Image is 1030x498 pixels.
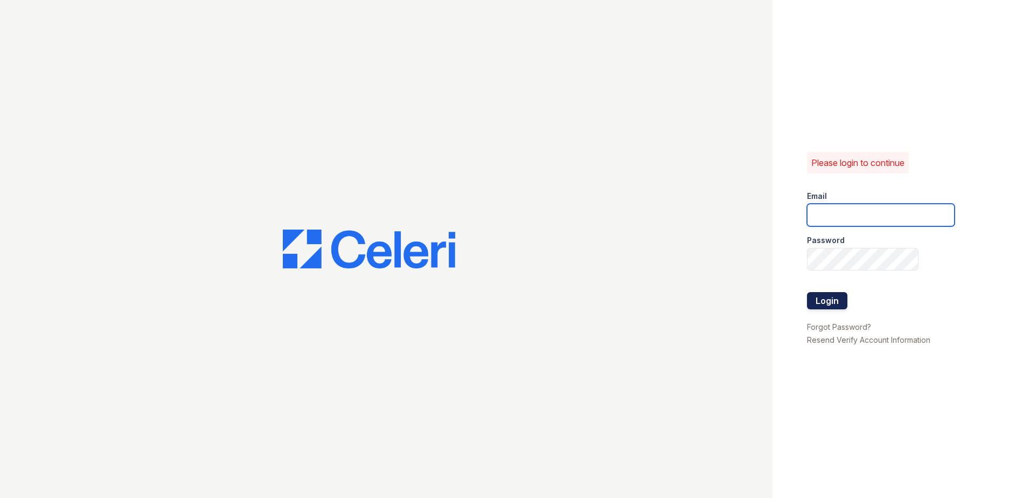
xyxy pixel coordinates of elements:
[283,230,455,268] img: CE_Logo_Blue-a8612792a0a2168367f1c8372b55b34899dd931a85d93a1a3d3e32e68fde9ad4.png
[807,322,871,331] a: Forgot Password?
[811,156,904,169] p: Please login to continue
[807,191,827,202] label: Email
[807,235,845,246] label: Password
[807,292,847,309] button: Login
[807,335,930,344] a: Resend Verify Account Information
